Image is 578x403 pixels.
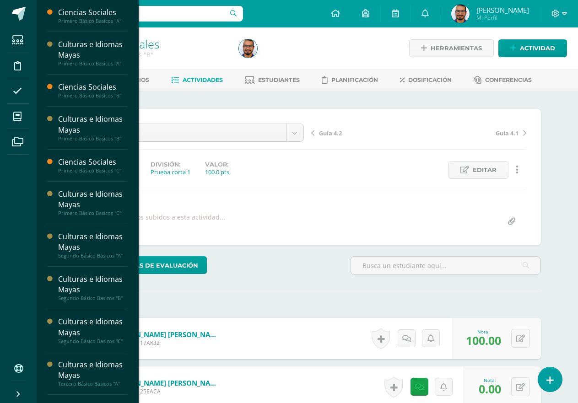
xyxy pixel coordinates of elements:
[58,60,128,67] div: Primero Básico Basicos "A"
[431,40,482,57] span: Herramientas
[151,161,190,168] label: División:
[58,7,128,24] a: Ciencias SocialesPrimero Básico Basicos "A"
[520,40,555,57] span: Actividad
[58,39,128,67] a: Culturas e Idiomas MayasPrimero Básico Basicos "A"
[258,76,300,83] span: Estudiantes
[58,210,128,216] div: Primero Básico Basicos "C"
[245,73,300,87] a: Estudiantes
[58,135,128,142] div: Primero Básico Basicos "B"
[171,73,223,87] a: Actividades
[58,7,128,18] div: Ciencias Sociales
[112,378,221,387] a: [PERSON_NAME] [PERSON_NAME]
[58,253,128,259] div: Segundo Básico Basicos "A"
[319,129,342,137] span: Guía 4.2
[311,128,419,137] a: Guía 4.2
[322,73,378,87] a: Planificación
[58,92,128,99] div: Primero Básico Basicos "B"
[496,129,519,137] span: Guía 4.1
[58,360,128,381] div: Culturas e Idiomas Mayas
[466,333,501,348] span: 100.00
[331,76,378,83] span: Planificación
[58,82,128,92] div: Ciencias Sociales
[58,274,128,295] div: Culturas e Idiomas Mayas
[476,5,529,15] span: [PERSON_NAME]
[419,128,526,137] a: Guía 4.1
[71,50,228,59] div: Primero Básico Basicos 'B'
[58,114,128,141] a: Culturas e Idiomas MayasPrimero Básico Basicos "B"
[485,76,532,83] span: Conferencias
[473,161,497,178] span: Editar
[58,82,128,99] a: Ciencias SocialesPrimero Básico Basicos "B"
[95,213,225,231] div: No hay archivos subidos a esta actividad...
[58,274,128,301] a: Culturas e Idiomas MayasSegundo Básico Basicos "B"
[58,338,128,344] div: Segundo Básico Basicos "C"
[43,6,243,21] input: Busca un usuario...
[58,381,128,387] div: Tercero Básico Basicos "A"
[58,167,128,174] div: Primero Básico Basicos "C"
[476,14,529,21] span: Mi Perfil
[112,339,221,347] span: Estudiante 17AK32
[58,114,128,135] div: Culturas e Idiomas Mayas
[474,73,532,87] a: Conferencias
[58,189,128,210] div: Culturas e Idiomas Mayas
[451,5,470,23] img: 08be2d55319ba3387df66664f4822257.png
[58,360,128,387] a: Culturas e Idiomas MayasTercero Básico Basicos "A"
[239,39,257,58] img: 08be2d55319ba3387df66664f4822257.png
[498,39,567,57] a: Actividad
[58,295,128,301] div: Segundo Básico Basicos "B"
[92,257,198,274] span: Herramientas de evaluación
[58,231,128,259] a: Culturas e Idiomas MayasSegundo Básico Basicos "A"
[151,168,190,176] div: Prueba corta 1
[351,257,540,274] input: Busca un estudiante aquí...
[400,73,452,87] a: Dosificación
[58,157,128,167] div: Ciencias Sociales
[89,124,303,141] a: Corto 4.1
[408,76,452,83] span: Dosificación
[58,317,128,338] div: Culturas e Idiomas Mayas
[183,76,223,83] span: Actividades
[479,377,501,383] div: Nota:
[58,189,128,216] a: Culturas e Idiomas MayasPrimero Básico Basicos "C"
[74,256,207,274] a: Herramientas de evaluación
[58,18,128,24] div: Primero Básico Basicos "A"
[58,157,128,174] a: Ciencias SocialesPrimero Básico Basicos "C"
[112,330,221,339] a: [PERSON_NAME] [PERSON_NAME]
[58,39,128,60] div: Culturas e Idiomas Mayas
[409,39,494,57] a: Herramientas
[71,38,228,50] h1: Ciencias Sociales
[466,328,501,335] div: Nota:
[96,124,279,141] span: Corto 4.1
[58,317,128,344] a: Culturas e Idiomas MayasSegundo Básico Basicos "C"
[205,161,229,168] label: Valor:
[112,387,221,395] span: Estudiante 25EACA
[58,231,128,253] div: Culturas e Idiomas Mayas
[205,168,229,176] div: 100.0 pts
[479,381,501,397] span: 0.00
